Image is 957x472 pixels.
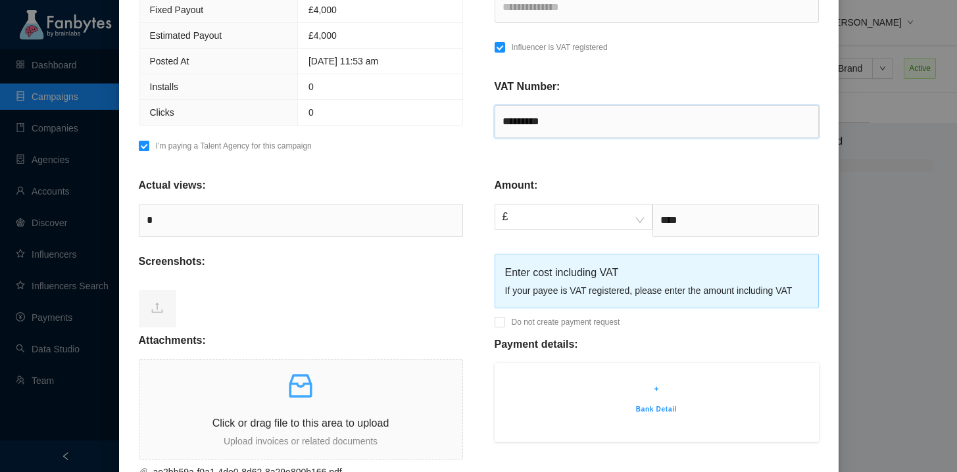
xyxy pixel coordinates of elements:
[503,204,645,229] span: £
[495,337,578,352] p: Payment details:
[156,139,312,153] p: I’m paying a Talent Agency for this campaign
[285,370,316,402] span: inbox
[139,415,462,431] p: Click or drag file to this area to upload
[514,383,799,396] p: +
[139,177,206,193] p: Actual views:
[150,30,222,41] span: Estimated Payout
[512,316,620,329] p: Do not create payment request
[150,82,179,92] span: Installs
[308,107,314,118] span: 0
[495,177,538,193] p: Amount:
[139,360,462,459] span: inboxClick or drag file to this area to uploadUpload invoices or related documents
[308,30,337,41] span: £4,000
[150,56,189,66] span: Posted At
[150,5,204,15] span: Fixed Payout
[308,5,337,15] span: £4,000
[139,254,205,270] p: Screenshots:
[505,283,808,298] div: If your payee is VAT registered, please enter the amount including VAT
[514,404,799,415] p: Bank Detail
[151,301,164,314] span: upload
[505,264,808,281] div: Enter cost including VAT
[308,56,378,66] span: [DATE] 11:53 am
[139,434,462,448] p: Upload invoices or related documents
[512,41,608,54] p: Influencer is VAT registered
[150,107,174,118] span: Clicks
[139,333,206,348] p: Attachments:
[308,82,314,92] span: 0
[495,79,560,95] p: VAT Number:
